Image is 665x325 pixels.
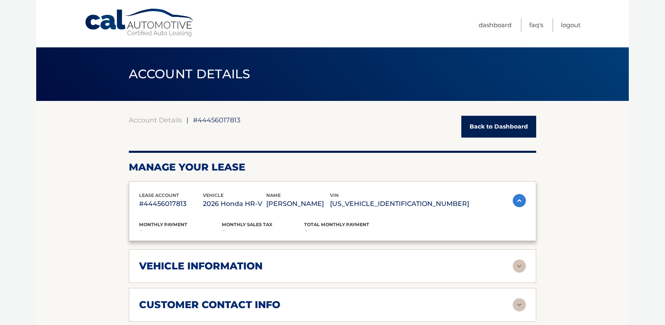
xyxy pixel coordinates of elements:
span: Monthly Payment [139,222,187,227]
p: [PERSON_NAME] [266,198,330,210]
img: accordion-rest.svg [513,298,526,311]
span: name [266,192,281,198]
img: accordion-active.svg [513,194,526,207]
h2: Manage Your Lease [129,161,536,173]
a: FAQ's [529,18,543,32]
span: lease account [139,192,179,198]
span: Monthly sales Tax [222,222,272,227]
p: $370.11 [139,228,222,239]
span: vin [330,192,339,198]
p: $25.91 [222,228,305,239]
h2: customer contact info [139,299,280,311]
img: accordion-rest.svg [513,260,526,273]
p: #44456017813 [139,198,203,210]
a: Back to Dashboard [461,116,536,138]
a: Account Details [129,116,182,124]
p: $396.02 [304,228,387,239]
span: ACCOUNT DETAILS [129,66,251,82]
span: #44456017813 [193,116,240,124]
span: Total Monthly Payment [304,222,369,227]
a: Logout [561,18,581,32]
a: Dashboard [479,18,512,32]
a: Cal Automotive [84,8,195,37]
h2: vehicle information [139,260,263,272]
p: [US_VEHICLE_IDENTIFICATION_NUMBER] [330,198,469,210]
span: | [186,116,188,124]
span: vehicle [203,192,223,198]
p: 2026 Honda HR-V [203,198,267,210]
